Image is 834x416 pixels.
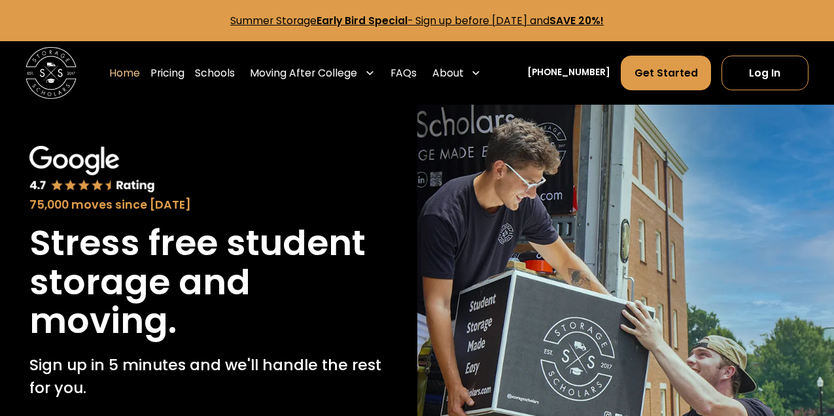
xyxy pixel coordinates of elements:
p: Sign up in 5 minutes and we'll handle the rest for you. [29,353,388,399]
strong: Early Bird Special [317,14,408,27]
div: Moving After College [245,55,380,91]
div: 75,000 moves since [DATE] [29,196,388,213]
div: About [427,55,487,91]
a: [PHONE_NUMBER] [527,66,610,80]
img: Storage Scholars main logo [26,47,77,98]
div: About [432,65,464,80]
h1: Stress free student storage and moving. [29,224,388,340]
img: Google 4.7 star rating [29,146,155,194]
a: Summer StorageEarly Bird Special- Sign up before [DATE] andSAVE 20%! [230,14,604,27]
a: Schools [195,55,235,91]
a: Home [109,55,140,91]
a: FAQs [391,55,417,91]
a: home [26,47,77,98]
strong: SAVE 20%! [549,14,604,27]
div: Moving After College [250,65,357,80]
a: Log In [721,56,808,90]
a: Pricing [150,55,184,91]
a: Get Started [621,56,711,90]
